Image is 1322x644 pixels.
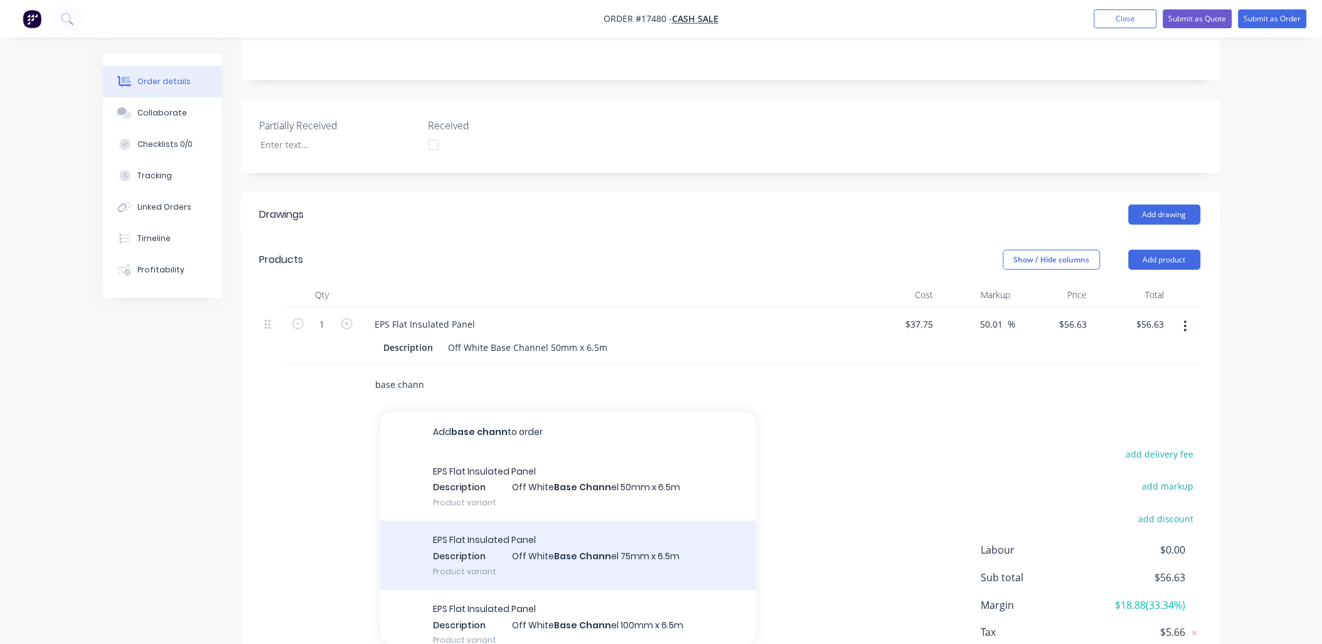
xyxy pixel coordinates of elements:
div: Profitability [137,264,184,276]
div: Linked Orders [137,201,191,213]
button: Submit as Quote [1163,9,1232,28]
div: Description [379,338,439,357]
span: Sub total [981,570,1093,585]
button: Linked Orders [103,191,222,223]
span: $0.00 [1092,542,1185,557]
button: add delivery fee [1120,446,1201,463]
button: add markup [1136,478,1201,495]
button: Addbase channto order [380,412,757,453]
input: Start typing to add a product... [375,372,626,397]
span: Order #17480 - [604,13,672,25]
button: Collaborate [103,97,222,129]
div: Order details [137,76,191,87]
span: % [1008,317,1016,331]
button: Timeline [103,223,222,254]
div: Timeline [137,233,171,244]
div: Cost [862,282,939,308]
button: Tracking [103,160,222,191]
button: Add product [1129,250,1201,270]
label: Partially Received [260,118,417,133]
img: Factory [23,9,41,28]
div: Total [1092,282,1170,308]
div: Off White Base Channel 50mm x 6.5m [444,338,613,357]
button: Submit as Order [1239,9,1307,28]
div: Price [1016,282,1093,308]
a: Cash Sale [672,13,718,25]
button: Close [1094,9,1157,28]
div: Qty [285,282,360,308]
label: Received [429,118,585,133]
span: Tax [981,625,1093,640]
div: Checklists 0/0 [137,139,193,150]
span: Margin [981,598,1093,613]
div: Tracking [137,170,172,181]
div: Markup [939,282,1016,308]
span: $5.66 [1092,625,1185,640]
button: add discount [1133,510,1201,527]
span: Labour [981,542,1093,557]
button: Show / Hide columns [1003,250,1101,270]
span: $56.63 [1092,570,1185,585]
span: $18.88 ( 33.34 %) [1092,598,1185,613]
button: Checklists 0/0 [103,129,222,160]
div: Products [260,252,304,267]
button: Add drawing [1129,205,1201,225]
button: Order details [103,66,222,97]
div: Collaborate [137,107,187,119]
div: EPS Flat Insulated Panel [365,315,486,333]
div: Drawings [260,207,304,222]
button: Profitability [103,254,222,286]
